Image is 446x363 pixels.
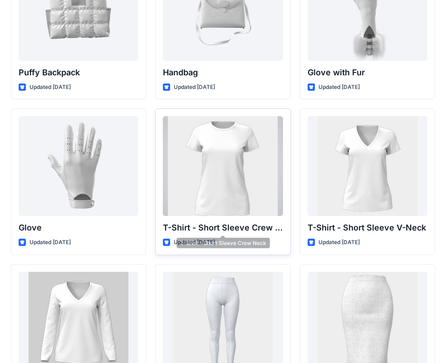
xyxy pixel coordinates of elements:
[163,221,283,234] p: T-Shirt - Short Sleeve Crew Neck
[163,116,283,216] a: T-Shirt - Short Sleeve Crew Neck
[29,238,71,247] p: Updated [DATE]
[308,66,427,79] p: Glove with Fur
[308,221,427,234] p: T-Shirt - Short Sleeve V-Neck
[19,66,138,79] p: Puffy Backpack
[319,83,360,92] p: Updated [DATE]
[174,83,215,92] p: Updated [DATE]
[174,238,215,247] p: Updated [DATE]
[319,238,360,247] p: Updated [DATE]
[19,221,138,234] p: Glove
[308,116,427,216] a: T-Shirt - Short Sleeve V-Neck
[29,83,71,92] p: Updated [DATE]
[163,66,283,79] p: Handbag
[19,116,138,216] a: Glove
